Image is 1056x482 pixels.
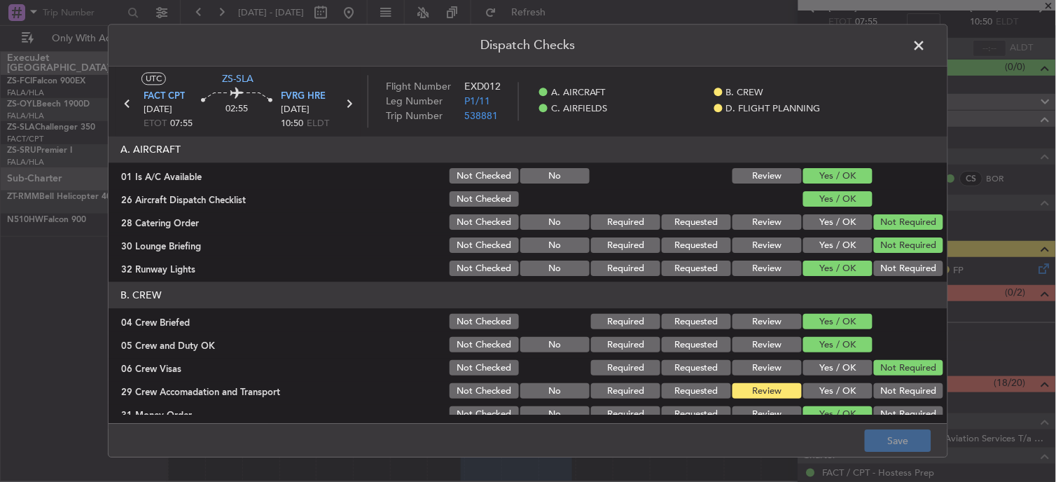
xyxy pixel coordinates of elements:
[874,407,943,422] button: Not Required
[732,238,802,254] button: Review
[874,238,943,254] button: Not Required
[732,169,802,184] button: Review
[732,407,802,422] button: Review
[874,384,943,399] button: Not Required
[732,215,802,230] button: Review
[803,238,873,254] button: Yes / OK
[732,315,802,330] button: Review
[874,215,943,230] button: Not Required
[874,361,943,376] button: Not Required
[732,361,802,376] button: Review
[803,315,873,330] button: Yes / OK
[732,261,802,277] button: Review
[803,261,873,277] button: Yes / OK
[803,192,873,207] button: Yes / OK
[803,361,873,376] button: Yes / OK
[803,407,873,422] button: Yes / OK
[803,215,873,230] button: Yes / OK
[732,384,802,399] button: Review
[803,169,873,184] button: Yes / OK
[803,384,873,399] button: Yes / OK
[109,25,947,67] header: Dispatch Checks
[803,338,873,353] button: Yes / OK
[732,338,802,353] button: Review
[726,102,821,116] span: D. FLIGHT PLANNING
[874,261,943,277] button: Not Required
